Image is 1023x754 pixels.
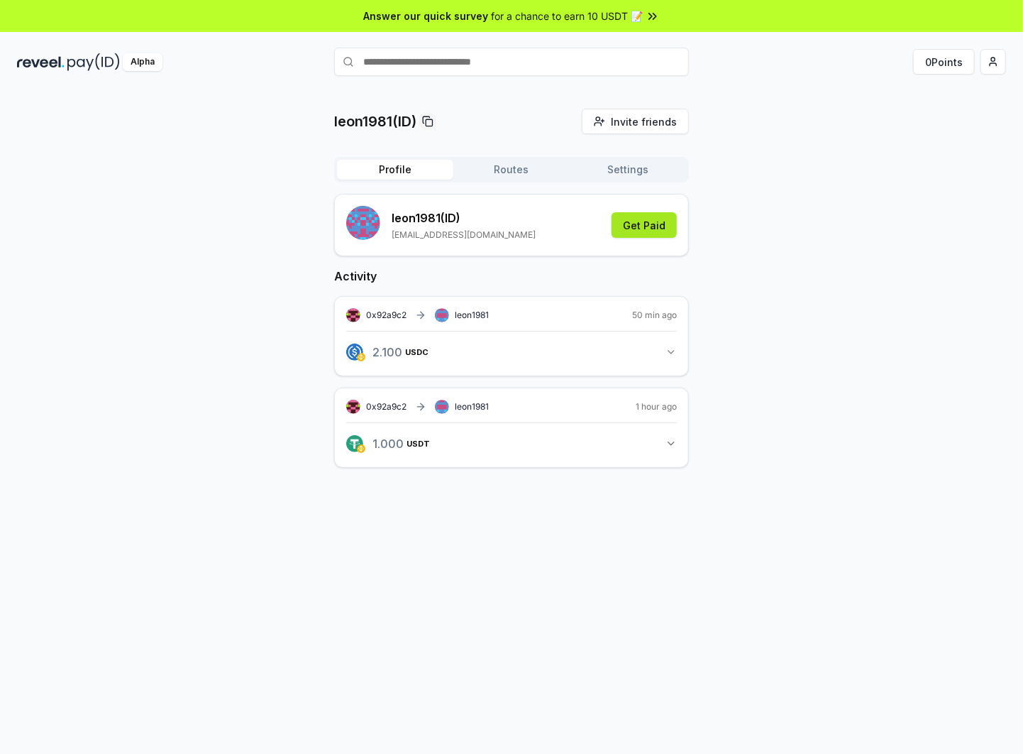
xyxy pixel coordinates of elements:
[346,340,677,364] button: 2.100USDC
[582,109,689,134] button: Invite friends
[366,401,407,412] span: 0x92a9c2
[913,49,975,75] button: 0Points
[636,401,677,412] span: 1 hour ago
[611,114,677,129] span: Invite friends
[357,444,365,453] img: logo.png
[123,53,162,71] div: Alpha
[346,344,363,361] img: logo.png
[346,432,677,456] button: 1.000USDT
[453,160,570,180] button: Routes
[612,212,677,238] button: Get Paid
[363,9,488,23] span: Answer our quick survey
[392,209,536,226] p: leon1981 (ID)
[392,229,536,241] p: [EMAIL_ADDRESS][DOMAIN_NAME]
[407,439,430,448] span: USDT
[366,310,407,320] span: 0x92a9c2
[67,53,120,71] img: pay_id
[632,310,677,321] span: 50 min ago
[570,160,686,180] button: Settings
[334,268,689,285] h2: Activity
[455,401,489,412] span: leon1981
[337,160,453,180] button: Profile
[455,310,489,321] span: leon1981
[357,353,365,361] img: logo.png
[17,53,65,71] img: reveel_dark
[346,435,363,452] img: logo.png
[334,111,416,131] p: leon1981(ID)
[491,9,643,23] span: for a chance to earn 10 USDT 📝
